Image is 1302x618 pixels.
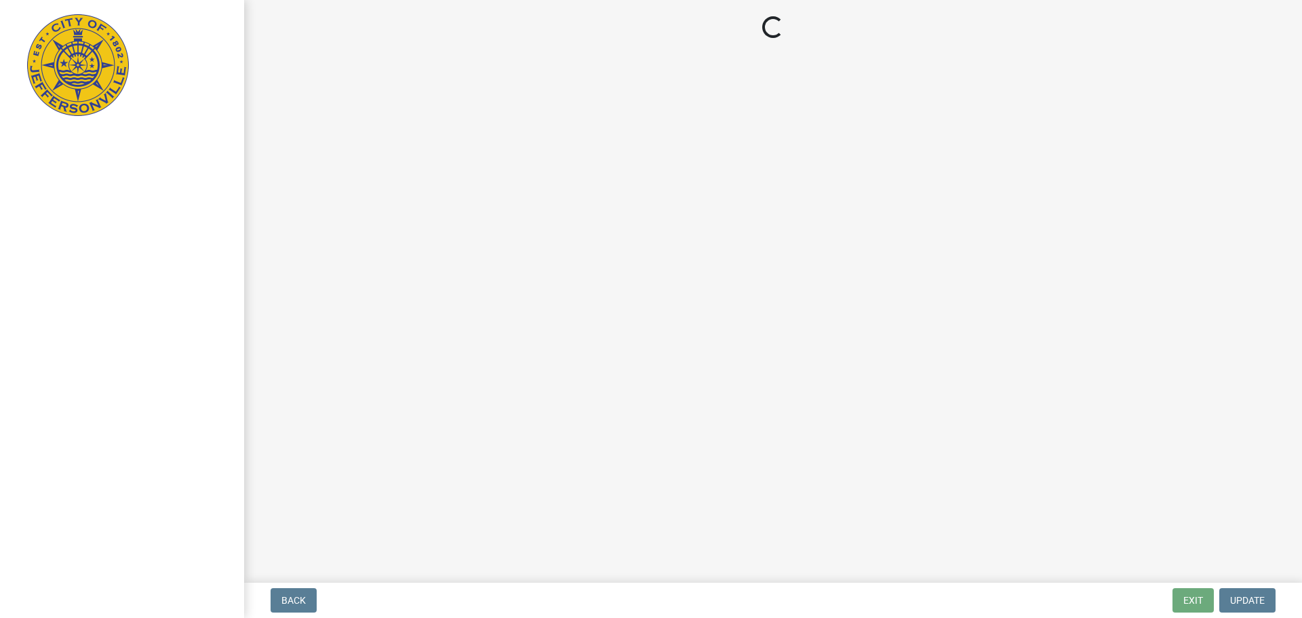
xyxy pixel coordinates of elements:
[1219,588,1276,613] button: Update
[1230,595,1265,606] span: Update
[271,588,317,613] button: Back
[1172,588,1214,613] button: Exit
[281,595,306,606] span: Back
[27,14,129,116] img: City of Jeffersonville, Indiana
